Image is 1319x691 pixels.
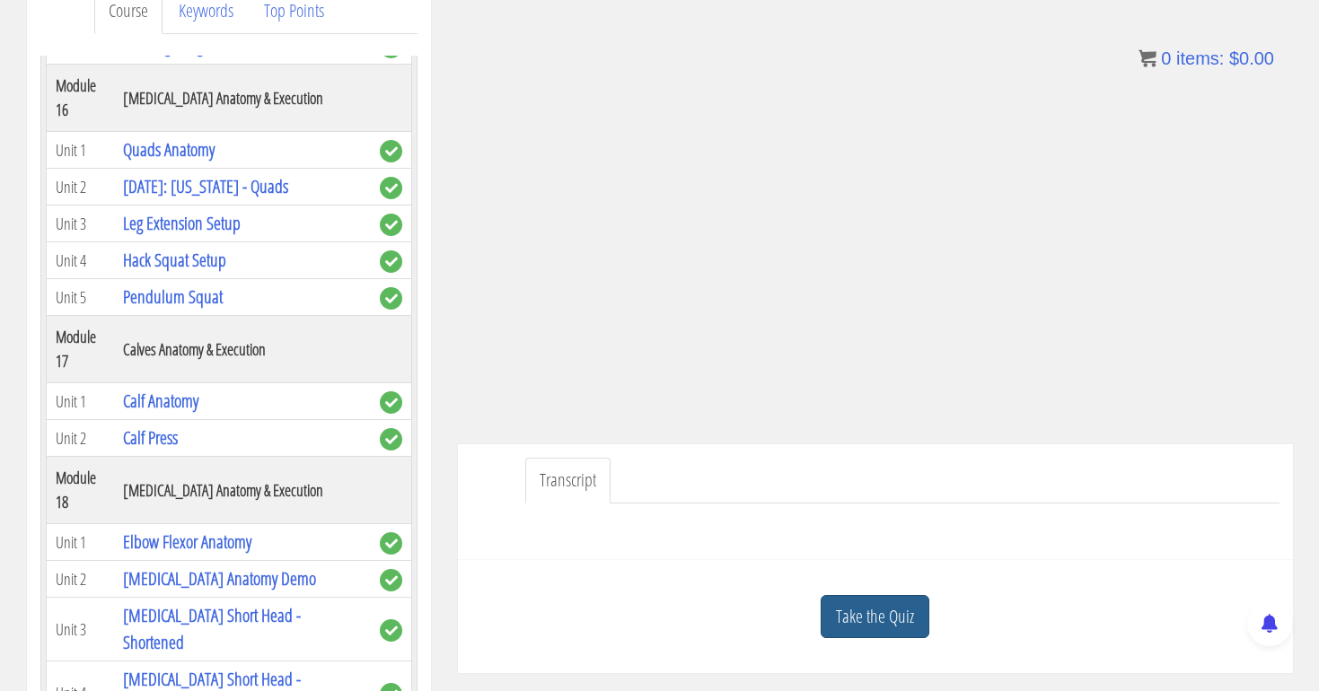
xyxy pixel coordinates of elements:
span: $ [1229,48,1239,68]
td: Unit 1 [46,132,114,169]
td: Unit 1 [46,383,114,420]
td: Unit 2 [46,169,114,206]
td: Unit 3 [46,206,114,242]
span: complete [380,428,402,450]
a: [MEDICAL_DATA] Short Head - Shortened [123,603,301,654]
img: icon11.png [1139,49,1156,67]
bdi: 0.00 [1229,48,1274,68]
td: Unit 2 [46,420,114,457]
th: [MEDICAL_DATA] Anatomy & Execution [114,65,370,132]
a: Calf Press [123,425,178,450]
span: complete [380,250,402,273]
a: Quads Anatomy [123,137,215,162]
span: complete [380,140,402,162]
span: complete [380,391,402,414]
a: [MEDICAL_DATA] Anatomy Demo [123,566,316,590]
td: Unit 5 [46,279,114,316]
a: Leg Extension Setup [123,211,241,235]
a: Pendulum Squat [123,284,223,309]
th: Module 16 [46,65,114,132]
td: Unit 3 [46,598,114,661]
a: Transcript [525,458,611,503]
td: Unit 2 [46,561,114,598]
span: complete [380,214,402,236]
span: complete [380,619,402,642]
span: complete [380,177,402,199]
span: 0 [1161,48,1171,68]
span: complete [380,532,402,555]
th: Module 17 [46,316,114,383]
td: Unit 4 [46,242,114,279]
a: [DATE]: [US_STATE] - Quads [123,174,288,198]
a: Elbow Flexor Anatomy [123,529,251,554]
td: Unit 1 [46,524,114,561]
span: items: [1176,48,1224,68]
th: Module 18 [46,457,114,524]
a: Calf Anatomy [123,389,198,413]
a: Hack Squat Setup [123,248,226,272]
span: complete [380,287,402,310]
th: [MEDICAL_DATA] Anatomy & Execution [114,457,370,524]
span: complete [380,569,402,591]
a: 0 items: $0.00 [1139,48,1274,68]
th: Calves Anatomy & Execution [114,316,370,383]
a: Take the Quiz [821,595,929,639]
